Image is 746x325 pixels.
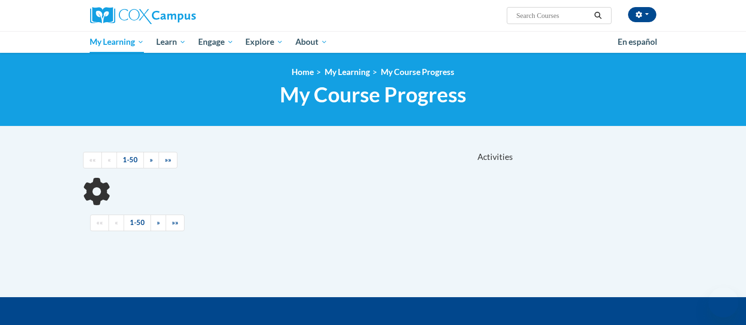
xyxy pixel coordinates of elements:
[172,218,178,226] span: »»
[239,31,289,53] a: Explore
[591,10,605,21] button: Search
[90,7,196,24] img: Cox Campus
[628,7,656,22] button: Account Settings
[159,152,177,168] a: End
[618,37,657,47] span: En español
[280,82,466,107] span: My Course Progress
[143,152,159,168] a: Next
[101,152,117,168] a: Previous
[381,67,454,77] a: My Course Progress
[150,31,192,53] a: Learn
[515,10,591,21] input: Search Courses
[295,36,327,48] span: About
[325,67,370,77] a: My Learning
[166,215,184,231] a: End
[83,152,102,168] a: Begining
[165,156,171,164] span: »»
[76,31,671,53] div: Main menu
[157,218,160,226] span: »
[289,31,334,53] a: About
[708,287,738,317] iframe: Button to launch messaging window
[90,215,109,231] a: Begining
[115,218,118,226] span: «
[96,218,103,226] span: ««
[150,156,153,164] span: »
[478,152,513,162] span: Activities
[90,7,269,24] a: Cox Campus
[612,32,663,52] a: En español
[117,152,144,168] a: 1-50
[151,215,166,231] a: Next
[89,156,96,164] span: ««
[156,36,186,48] span: Learn
[84,31,151,53] a: My Learning
[124,215,151,231] a: 1-50
[90,36,144,48] span: My Learning
[192,31,240,53] a: Engage
[292,67,314,77] a: Home
[245,36,283,48] span: Explore
[108,156,111,164] span: «
[109,215,124,231] a: Previous
[198,36,234,48] span: Engage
